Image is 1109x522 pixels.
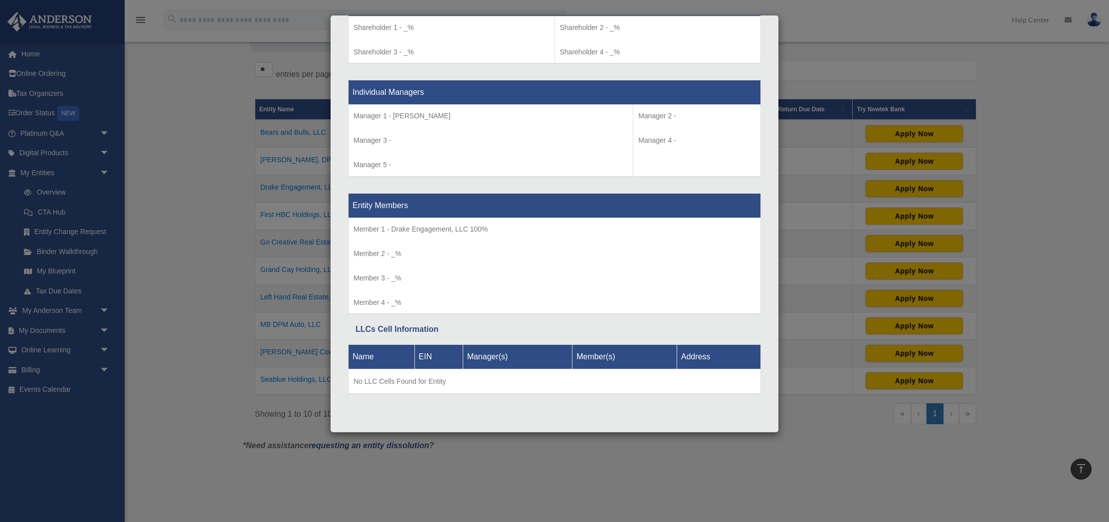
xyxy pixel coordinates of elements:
[349,345,415,369] th: Name
[638,110,755,122] p: Manager 2 -
[414,345,463,369] th: EIN
[354,110,628,122] p: Manager 1 - [PERSON_NAME]
[354,134,628,147] p: Manager 3 -
[354,296,755,309] p: Member 4 - _%
[354,159,628,171] p: Manager 5 -
[349,80,761,105] th: Individual Managers
[349,193,761,218] th: Entity Members
[463,345,572,369] th: Manager(s)
[354,248,755,260] p: Member 2 - _%
[560,21,756,34] p: Shareholder 2 - _%
[560,46,756,58] p: Shareholder 4 - _%
[354,46,550,58] p: Shareholder 3 - _%
[349,369,761,394] td: No LLC Cells Found for Entity
[572,345,677,369] th: Member(s)
[354,21,550,34] p: Shareholder 1 - _%
[638,134,755,147] p: Manager 4 -
[354,223,755,236] p: Member 1 - Drake Engagement, LLC 100%
[677,345,760,369] th: Address
[356,322,753,336] div: LLCs Cell Information
[354,272,755,284] p: Member 3 - _%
